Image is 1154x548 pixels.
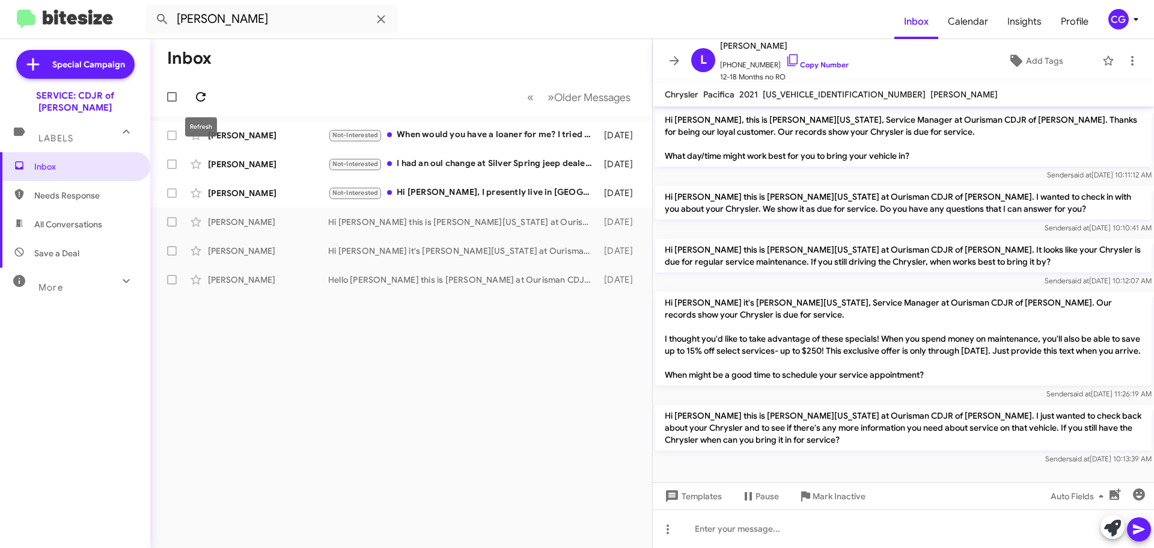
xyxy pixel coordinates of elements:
span: Needs Response [34,189,136,202]
span: Sender [DATE] 11:26:19 AM [1046,389,1152,398]
p: Hi [PERSON_NAME] this is [PERSON_NAME][US_STATE] at Ourisman CDJR of [PERSON_NAME]. It looks like... [655,239,1152,272]
button: Add Tags [973,50,1096,72]
a: Insights [998,4,1051,39]
p: Hi [PERSON_NAME] this is [PERSON_NAME][US_STATE] at Ourisman CDJR of [PERSON_NAME]. I just wanted... [655,405,1152,451]
a: Profile [1051,4,1098,39]
span: All Conversations [34,218,102,230]
nav: Page navigation example [521,85,638,109]
a: Inbox [894,4,938,39]
button: Pause [731,485,789,507]
span: Older Messages [554,91,630,104]
div: [PERSON_NAME] [208,274,328,286]
span: said at [1069,454,1090,463]
span: Not-Interested [332,189,379,197]
p: Hi [PERSON_NAME], this is [PERSON_NAME][US_STATE], Service Manager at Ourisman CDJR of [PERSON_NA... [655,109,1152,167]
div: CG [1108,9,1129,29]
a: Calendar [938,4,998,39]
div: Refresh [185,117,217,137]
span: Inbox [34,161,136,173]
span: Auto Fields [1051,485,1108,507]
button: Auto Fields [1041,485,1118,507]
div: [DATE] [598,245,643,257]
span: Save a Deal [34,247,79,259]
span: Sender [DATE] 10:10:41 AM [1045,223,1152,232]
button: CG [1098,9,1141,29]
a: Special Campaign [16,50,135,79]
span: 2021 [739,89,758,100]
p: Hi [PERSON_NAME] this is [PERSON_NAME][US_STATE] at Ourisman CDJR of [PERSON_NAME]. I wanted to c... [655,186,1152,220]
div: [PERSON_NAME] [208,129,328,141]
div: Hello [PERSON_NAME] this is [PERSON_NAME] at Ourisman CDJR of [PERSON_NAME]. I just wanted to fol... [328,274,598,286]
div: [PERSON_NAME] [208,245,328,257]
span: [PHONE_NUMBER] [720,53,849,71]
span: said at [1070,170,1091,179]
h1: Inbox [167,49,212,68]
div: [DATE] [598,274,643,286]
span: [PERSON_NAME] [720,38,849,53]
span: said at [1068,276,1089,285]
span: said at [1070,389,1091,398]
span: « [527,90,534,105]
span: Add Tags [1026,50,1063,72]
span: Labels [38,133,73,144]
span: Not-Interested [332,131,379,139]
div: When would you have a loaner for me? I tried to bring it in before but you didn't have a loaner a... [328,128,598,142]
div: [DATE] [598,216,643,228]
div: [DATE] [598,129,643,141]
div: [DATE] [598,158,643,170]
p: Hi [PERSON_NAME] it's [PERSON_NAME][US_STATE], Service Manager at Ourisman CDJR of [PERSON_NAME].... [655,292,1152,386]
button: Mark Inactive [789,485,875,507]
span: More [38,282,63,293]
span: Pacifica [703,89,734,100]
span: Special Campaign [52,58,125,70]
span: Templates [662,485,722,507]
div: Hi [PERSON_NAME] it's [PERSON_NAME][US_STATE] at Ourisman CDJR of [PERSON_NAME]. I wanted to chec... [328,245,598,257]
span: said at [1068,223,1089,232]
a: Copy Number [786,60,849,69]
span: Mark Inactive [813,485,865,507]
button: Templates [653,485,731,507]
input: Search [145,5,398,34]
div: [PERSON_NAME] [208,187,328,199]
div: I had an oul change at Silver Spring jeep dealership [328,157,598,171]
span: Sender [DATE] 10:11:12 AM [1047,170,1152,179]
span: 12-18 Months no RO [720,71,849,83]
div: [DATE] [598,187,643,199]
div: [PERSON_NAME] [208,158,328,170]
div: Hi [PERSON_NAME], I presently live in [GEOGRAPHIC_DATA] and have my car serviced here. Thank you ... [328,186,598,200]
span: Chrysler [665,89,698,100]
span: Sender [DATE] 10:12:07 AM [1045,276,1152,285]
span: Pause [756,485,779,507]
span: [PERSON_NAME] [930,89,998,100]
span: Not-Interested [332,160,379,168]
span: Sender [DATE] 10:13:39 AM [1045,454,1152,463]
div: [PERSON_NAME] [208,216,328,228]
span: » [548,90,554,105]
span: L [700,51,707,70]
span: [US_VEHICLE_IDENTIFICATION_NUMBER] [763,89,926,100]
button: Previous [520,85,541,109]
div: Hi [PERSON_NAME] this is [PERSON_NAME][US_STATE] at Ourisman CDJR of [PERSON_NAME]. I just wanted... [328,216,598,228]
button: Next [540,85,638,109]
